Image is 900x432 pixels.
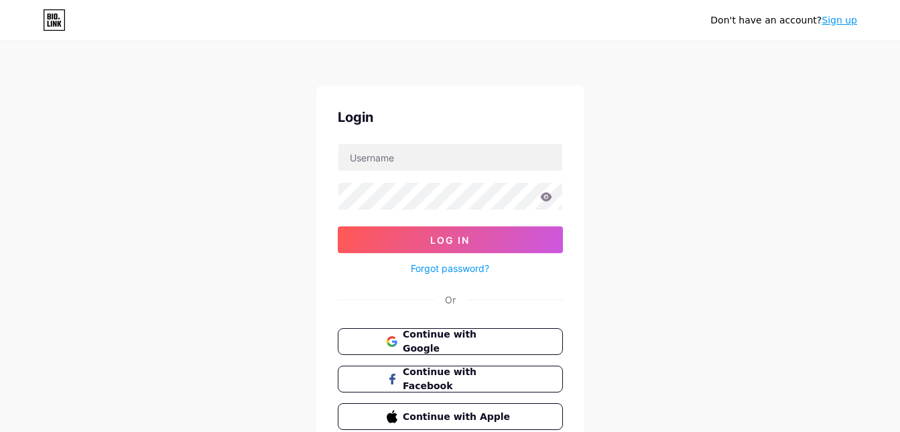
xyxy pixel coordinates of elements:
[338,366,563,392] button: Continue with Facebook
[338,328,563,355] button: Continue with Google
[445,293,456,307] div: Or
[430,234,470,246] span: Log In
[338,226,563,253] button: Log In
[403,328,513,356] span: Continue with Google
[338,107,563,127] div: Login
[403,365,513,393] span: Continue with Facebook
[338,403,563,430] button: Continue with Apple
[403,410,513,424] span: Continue with Apple
[822,15,857,25] a: Sign up
[710,13,857,27] div: Don't have an account?
[338,144,562,171] input: Username
[411,261,489,275] a: Forgot password?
